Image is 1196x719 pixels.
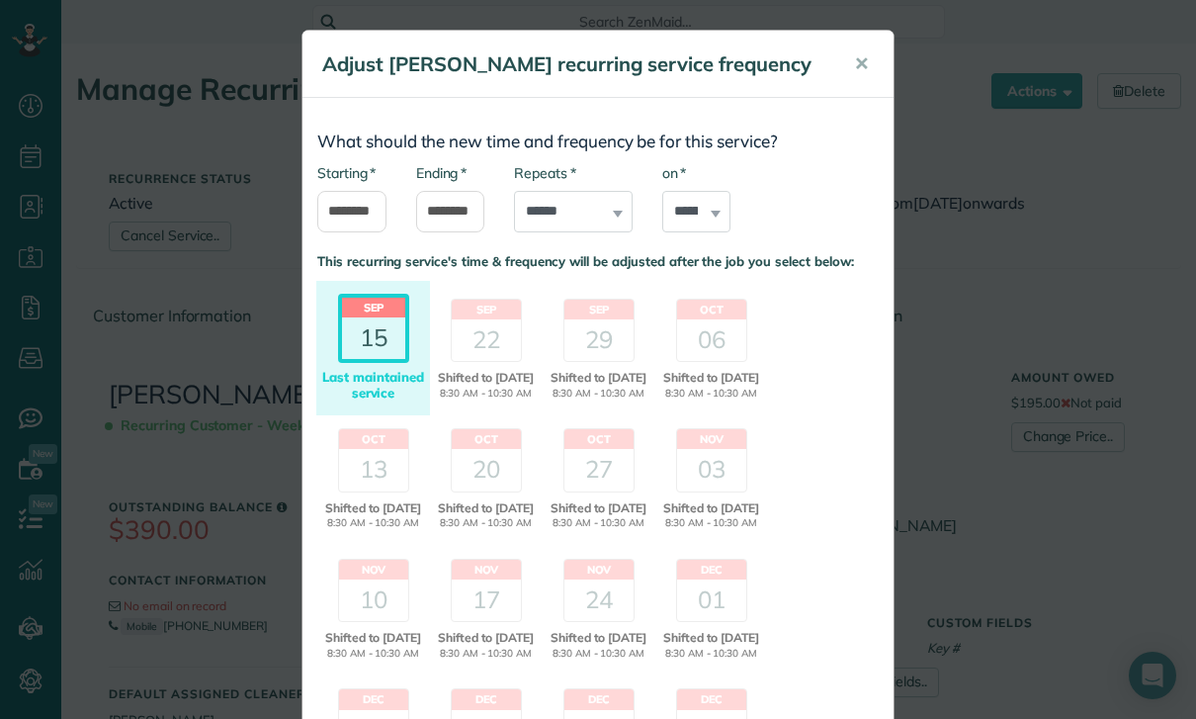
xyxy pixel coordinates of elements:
[452,319,521,361] div: 22
[677,429,746,449] header: Nov
[432,369,540,387] span: Shifted to [DATE]
[317,133,879,151] h3: What should the new time and frequency be for this service?
[564,300,634,319] header: Sep
[514,163,575,183] label: Repeats
[416,163,467,183] label: Ending
[677,560,746,580] header: Dec
[677,580,746,621] div: 01
[564,449,634,491] div: 27
[432,387,540,402] span: 8:30 AM - 10:30 AM
[657,387,765,402] span: 8:30 AM - 10:30 AM
[452,300,521,319] header: Sep
[342,317,405,359] div: 15
[677,300,746,319] header: Oct
[432,499,540,517] span: Shifted to [DATE]
[564,560,634,580] header: Nov
[657,647,765,662] span: 8:30 AM - 10:30 AM
[677,689,746,709] header: Dec
[657,516,765,531] span: 8:30 AM - 10:30 AM
[564,689,634,709] header: Dec
[319,499,427,517] span: Shifted to [DATE]
[545,369,652,387] span: Shifted to [DATE]
[432,629,540,647] span: Shifted to [DATE]
[545,647,652,662] span: 8:30 AM - 10:30 AM
[339,580,408,621] div: 10
[545,387,652,402] span: 8:30 AM - 10:30 AM
[452,560,521,580] header: Nov
[339,560,408,580] header: Nov
[339,449,408,491] div: 13
[657,629,765,647] span: Shifted to [DATE]
[657,499,765,517] span: Shifted to [DATE]
[432,516,540,531] span: 8:30 AM - 10:30 AM
[322,50,826,78] h5: Adjust [PERSON_NAME] recurring service frequency
[319,647,427,662] span: 8:30 AM - 10:30 AM
[319,516,427,531] span: 8:30 AM - 10:30 AM
[319,629,427,647] span: Shifted to [DATE]
[564,580,634,621] div: 24
[564,429,634,449] header: Oct
[452,689,521,709] header: Dec
[452,429,521,449] header: Oct
[545,516,652,531] span: 8:30 AM - 10:30 AM
[339,429,408,449] header: Oct
[564,319,634,361] div: 29
[662,163,686,183] label: on
[657,369,765,387] span: Shifted to [DATE]
[545,499,652,517] span: Shifted to [DATE]
[677,449,746,491] div: 03
[319,370,427,401] div: Last maintained service
[317,163,376,183] label: Starting
[452,580,521,621] div: 17
[854,52,869,75] span: ✕
[677,319,746,361] div: 06
[452,449,521,491] div: 20
[545,629,652,647] span: Shifted to [DATE]
[317,252,879,271] p: This recurring service's time & frequency will be adjusted after the job you select below:
[432,647,540,662] span: 8:30 AM - 10:30 AM
[339,689,408,709] header: Dec
[342,298,405,317] header: Sep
